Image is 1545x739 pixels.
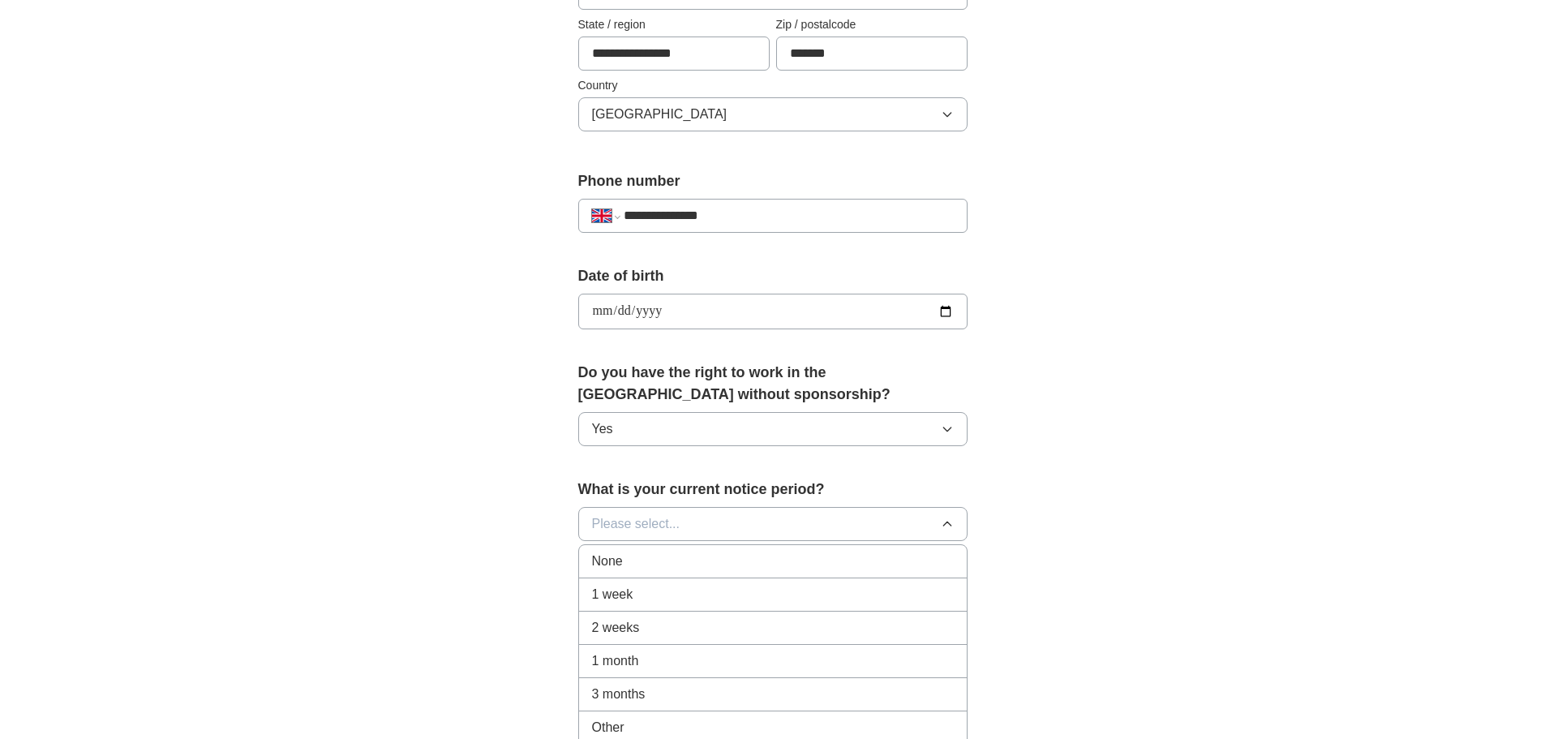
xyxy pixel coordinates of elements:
[578,16,770,33] label: State / region
[592,105,727,124] span: [GEOGRAPHIC_DATA]
[578,362,968,406] label: Do you have the right to work in the [GEOGRAPHIC_DATA] without sponsorship?
[592,685,646,704] span: 3 months
[592,585,633,604] span: 1 week
[578,97,968,131] button: [GEOGRAPHIC_DATA]
[578,265,968,287] label: Date of birth
[578,170,968,192] label: Phone number
[592,419,613,439] span: Yes
[592,514,680,534] span: Please select...
[592,718,624,737] span: Other
[578,479,968,501] label: What is your current notice period?
[592,651,639,671] span: 1 month
[776,16,968,33] label: Zip / postalcode
[592,552,623,571] span: None
[578,507,968,541] button: Please select...
[578,77,968,94] label: Country
[578,412,968,446] button: Yes
[592,618,640,638] span: 2 weeks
